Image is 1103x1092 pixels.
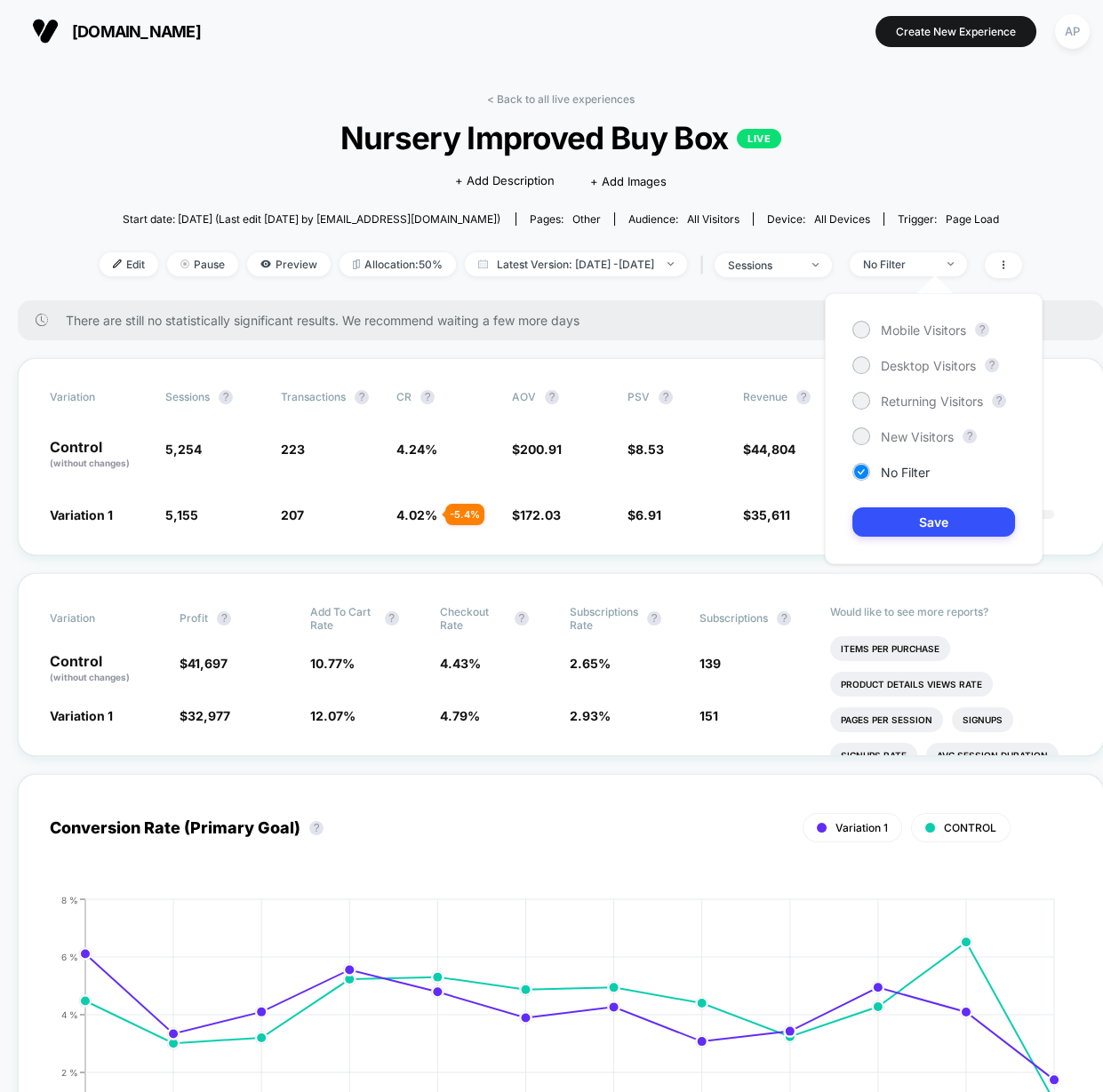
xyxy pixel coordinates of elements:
span: 41,697 [188,656,228,671]
li: Signups Rate [830,743,917,768]
button: Save [852,507,1015,537]
span: All Visitors [687,212,739,226]
button: ? [385,611,399,626]
button: ? [659,390,673,404]
span: 2.65 % [570,656,611,671]
span: + Add Images [590,174,667,188]
button: ? [219,390,233,404]
span: 32,977 [188,708,230,723]
span: Revenue [743,390,787,403]
button: ? [796,390,811,404]
span: Variation 1 [835,821,888,834]
span: (without changes) [50,672,130,682]
button: ? [975,323,989,337]
span: Nursery Improved Buy Box [146,119,976,156]
img: end [180,259,189,268]
li: Pages Per Session [830,707,943,732]
div: Pages: [530,212,601,226]
tspan: 8 % [61,894,78,905]
div: - 5.4 % [445,504,484,525]
span: Variation 1 [50,708,113,723]
button: [DOMAIN_NAME] [27,17,206,45]
span: $ [743,442,795,457]
span: 5,254 [165,442,202,457]
li: Avg Session Duration [926,743,1059,768]
span: other [572,212,601,226]
div: Audience: [628,212,739,226]
img: end [947,262,954,266]
span: There are still no statistically significant results. We recommend waiting a few more days [66,313,1068,328]
span: 10.77 % [310,656,355,671]
button: ? [420,390,435,404]
span: Returning Visitors [881,394,983,409]
button: ? [217,611,231,626]
span: all devices [814,212,870,226]
span: $ [512,442,562,457]
span: Page Load [946,212,999,226]
button: ? [777,611,791,626]
button: ? [647,611,661,626]
button: ? [355,390,369,404]
span: Device: [753,212,883,226]
span: $ [512,507,561,522]
span: Edit [100,252,158,276]
span: 8.53 [635,442,664,457]
span: 4.02 % [396,507,437,522]
span: Desktop Visitors [881,358,976,373]
span: $ [627,442,664,457]
span: Start date: [DATE] (Last edit [DATE] by [EMAIL_ADDRESS][DOMAIN_NAME]) [123,212,500,226]
p: Control [50,654,162,684]
span: New Visitors [881,429,954,444]
span: (without changes) [50,458,130,468]
span: 139 [699,656,721,671]
button: ? [545,390,559,404]
span: PSV [627,390,650,403]
span: CONTROL [944,821,996,834]
span: 172.03 [520,507,561,522]
button: Create New Experience [875,16,1036,47]
img: calendar [478,259,488,268]
a: < Back to all live experiences [487,92,635,106]
span: $ [627,507,661,522]
li: Items Per Purchase [830,636,950,661]
button: ? [309,821,324,835]
span: 200.91 [520,442,562,457]
span: 4.79 % [440,708,480,723]
img: end [812,263,819,267]
span: $ [180,656,228,671]
p: Control [50,440,148,470]
span: 35,611 [751,507,790,522]
span: 6.91 [635,507,661,522]
span: Sessions [165,390,210,403]
span: 4.24 % [396,442,437,457]
span: Variation [50,390,148,404]
li: Product Details Views Rate [830,672,993,697]
span: 12.07 % [310,708,356,723]
img: Visually logo [32,18,59,44]
span: 223 [281,442,305,457]
span: | [696,252,715,278]
span: Pause [167,252,238,276]
span: No Filter [881,465,930,480]
span: Add To Cart Rate [310,605,376,632]
span: 5,155 [165,507,198,522]
span: [DOMAIN_NAME] [72,22,201,41]
span: Transactions [281,390,346,403]
span: Allocation: 50% [340,252,456,276]
img: edit [113,259,122,268]
div: Trigger: [898,212,999,226]
span: $ [743,507,790,522]
p: LIVE [737,129,781,148]
span: Profit [180,611,208,625]
div: No Filter [863,258,934,271]
button: ? [963,429,977,443]
span: Variation [50,605,148,632]
span: Preview [247,252,331,276]
div: AP [1055,14,1090,49]
span: 151 [699,708,718,723]
span: 2.93 % [570,708,611,723]
li: Signups [952,707,1013,732]
span: Checkout Rate [440,605,506,632]
button: ? [515,611,529,626]
span: Mobile Visitors [881,323,966,338]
